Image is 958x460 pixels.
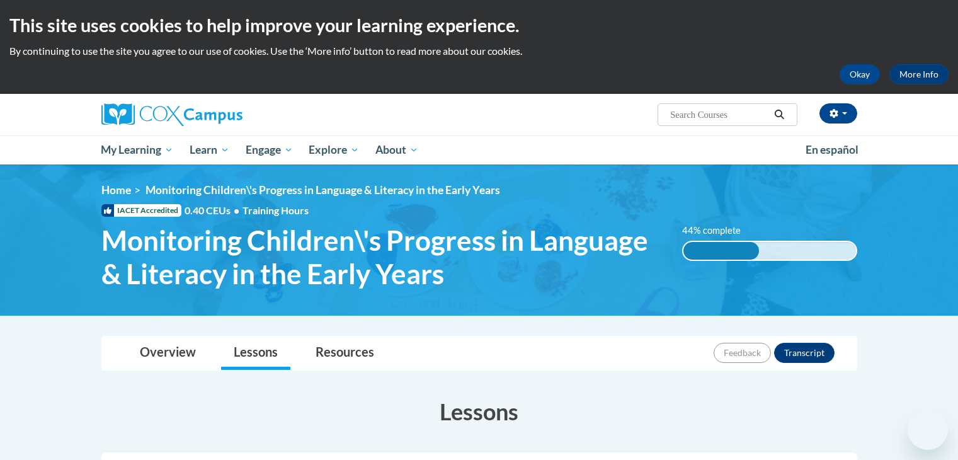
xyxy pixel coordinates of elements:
[242,204,309,216] span: Training Hours
[770,107,789,122] button: Search
[181,135,237,164] a: Learn
[806,143,858,156] span: En español
[127,336,208,370] a: Overview
[682,224,755,238] label: 44% complete
[683,242,759,260] div: 44% complete
[145,183,500,197] span: Monitoring Children\'s Progress in Language & Literacy in the Early Years
[9,44,949,58] p: By continuing to use the site you agree to our use of cookies. Use the ‘More info’ button to read...
[819,103,857,124] button: Account Settings
[367,135,426,164] a: About
[101,183,131,197] a: Home
[83,135,876,164] div: Main menu
[101,204,181,217] span: IACET Accredited
[101,396,857,427] h3: Lessons
[101,224,664,290] span: Monitoring Children\'s Progress in Language & Literacy in the Early Years
[714,343,771,363] button: Feedback
[9,13,949,38] h2: This site uses cookies to help improve your learning experience.
[840,64,880,84] button: Okay
[101,103,242,126] img: Cox Campus
[889,64,949,84] a: More Info
[246,142,293,158] span: Engage
[185,204,242,217] span: 0.40 CEUs
[797,137,867,163] a: En español
[908,410,948,450] iframe: Button to launch messaging window
[101,103,341,126] a: Cox Campus
[669,107,770,122] input: Search Courses
[101,142,173,158] span: My Learning
[190,142,229,158] span: Learn
[237,135,301,164] a: Engage
[93,135,182,164] a: My Learning
[221,336,290,370] a: Lessons
[774,343,835,363] button: Transcript
[309,142,359,158] span: Explore
[375,142,418,158] span: About
[300,135,367,164] a: Explore
[234,204,239,216] span: •
[303,336,387,370] a: Resources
